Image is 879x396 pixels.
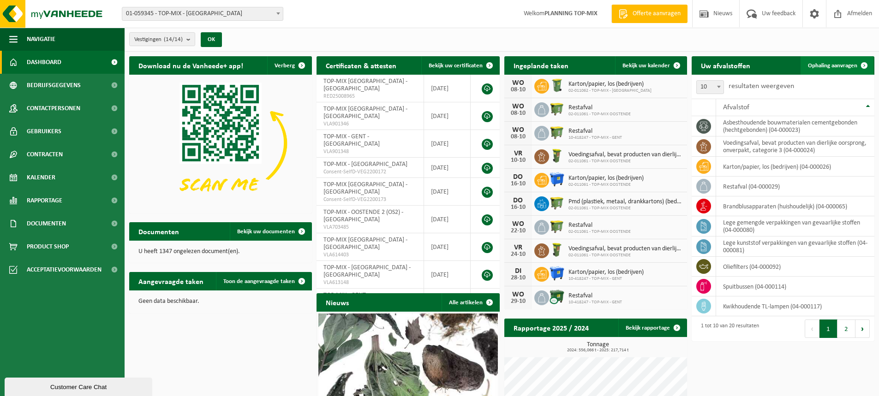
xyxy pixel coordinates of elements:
[622,63,670,69] span: Bekijk uw kalender
[323,236,407,251] span: TOP-MIX [GEOGRAPHIC_DATA] - [GEOGRAPHIC_DATA]
[27,51,61,74] span: Dashboard
[223,278,295,284] span: Toon de aangevraagde taken
[429,63,483,69] span: Bekijk uw certificaten
[801,56,873,75] a: Ophaling aanvragen
[138,248,303,255] p: U heeft 1347 ongelezen document(en).
[509,126,527,134] div: WO
[568,182,644,188] span: 02-011061 - TOP-MIX OOSTENDE
[424,261,471,289] td: [DATE]
[509,220,527,228] div: WO
[716,157,874,177] td: karton/papier, los (bedrijven) (04-000026)
[323,78,407,92] span: TOP-MIX [GEOGRAPHIC_DATA] - [GEOGRAPHIC_DATA]
[424,178,471,206] td: [DATE]
[549,124,565,140] img: WB-1100-HPE-GN-50
[27,97,80,120] span: Contactpersonen
[323,133,380,148] span: TOP-MIX - GENT - [GEOGRAPHIC_DATA]
[27,166,55,189] span: Kalender
[509,79,527,87] div: WO
[837,319,855,338] button: 2
[549,242,565,258] img: WB-0060-HPE-GN-50
[27,258,102,281] span: Acceptatievoorwaarden
[568,222,631,229] span: Restafval
[568,229,631,235] span: 02-011061 - TOP-MIX OOSTENDE
[27,212,66,235] span: Documenten
[808,63,857,69] span: Ophaling aanvragen
[317,293,358,311] h2: Nieuws
[509,157,527,164] div: 10-10
[716,196,874,216] td: brandblusapparaten (huishoudelijk) (04-000065)
[129,75,312,212] img: Download de VHEPlus App
[568,88,652,94] span: 02-011062 - TOP-MIX - [GEOGRAPHIC_DATA]
[716,257,874,277] td: oliefilters (04-000092)
[618,319,686,337] a: Bekijk rapportage
[549,195,565,211] img: WB-1100-HPE-GN-50
[509,134,527,140] div: 08-10
[323,196,416,203] span: Consent-SelfD-VEG2200173
[509,275,527,281] div: 28-10
[568,253,682,258] span: 02-011061 - TOP-MIX OOSTENDE
[568,198,682,206] span: Pmd (plastiek, metaal, drankkartons) (bedrijven)
[504,56,578,74] h2: Ingeplande taken
[697,81,724,94] span: 10
[134,33,183,47] span: Vestigingen
[568,104,631,112] span: Restafval
[716,296,874,316] td: kwikhoudende TL-lampen (04-000117)
[323,251,416,259] span: VLA614403
[424,206,471,233] td: [DATE]
[568,300,622,305] span: 10-418247 - TOP-MIX - GENT
[317,56,406,74] h2: Certificaten & attesten
[509,267,527,275] div: DI
[424,102,471,130] td: [DATE]
[549,101,565,117] img: WB-1100-HPE-GN-50
[27,189,62,212] span: Rapportage
[568,206,682,211] span: 02-011061 - TOP-MIX OOSTENDE
[568,292,622,300] span: Restafval
[323,93,416,100] span: RED25008965
[549,148,565,164] img: WB-0060-HPE-GN-50
[323,279,416,286] span: VLA613148
[129,56,252,74] h2: Download nu de Vanheede+ app!
[509,348,687,353] span: 2024: 556,066 t - 2025: 217,714 t
[509,110,527,117] div: 08-10
[275,63,295,69] span: Verberg
[716,177,874,196] td: restafval (04-000029)
[509,87,527,93] div: 08-10
[855,319,870,338] button: Next
[424,233,471,261] td: [DATE]
[323,264,411,278] span: TOP-MIX - [GEOGRAPHIC_DATA] - [GEOGRAPHIC_DATA]
[27,143,63,166] span: Contracten
[696,80,724,94] span: 10
[442,293,499,312] a: Alle artikelen
[424,75,471,102] td: [DATE]
[509,204,527,211] div: 16-10
[323,168,416,176] span: Consent-SelfD-VEG2200172
[323,224,416,231] span: VLA703485
[716,236,874,257] td: lege kunststof verpakkingen van gevaarlijke stoffen (04-000081)
[692,56,759,74] h2: Uw afvalstoffen
[568,112,631,117] span: 02-011061 - TOP-MIX OOSTENDE
[568,245,682,253] span: Voedingsafval, bevat producten van dierlijke oorsprong, onverpakt, categorie 3
[549,77,565,93] img: WB-0240-HPE-GN-50
[544,10,598,17] strong: PLANNING TOP-MIX
[723,104,749,111] span: Afvalstof
[568,135,622,141] span: 10-418247 - TOP-MIX - GENT
[509,197,527,204] div: DO
[27,235,69,258] span: Product Shop
[611,5,688,23] a: Offerte aanvragen
[509,103,527,110] div: WO
[716,277,874,296] td: spuitbussen (04-000114)
[729,83,794,90] label: resultaten weergeven
[630,9,683,18] span: Offerte aanvragen
[27,28,55,51] span: Navigatie
[716,216,874,236] td: lege gemengde verpakkingen van gevaarlijke stoffen (04-000080)
[267,56,311,75] button: Verberg
[323,148,416,155] span: VLA901348
[509,298,527,305] div: 29-10
[424,130,471,158] td: [DATE]
[237,229,295,235] span: Bekijk uw documenten
[549,289,565,305] img: WB-1100-CU
[424,158,471,178] td: [DATE]
[568,81,652,88] span: Karton/papier, los (bedrijven)
[509,173,527,181] div: DO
